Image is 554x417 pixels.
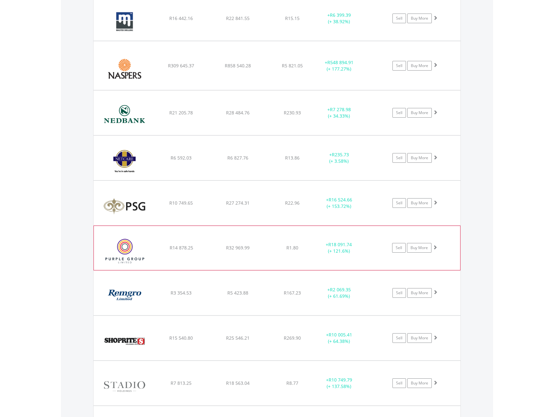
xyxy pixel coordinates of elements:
a: Sell [392,378,406,388]
span: R16 524.66 [329,197,352,203]
span: R7 278.98 [330,106,351,112]
a: Sell [392,14,406,23]
a: Buy More [407,243,431,253]
div: + (+ 153.72%) [315,197,363,209]
a: Sell [392,333,406,343]
span: R10 749.65 [169,200,193,206]
span: R6 592.03 [171,155,192,161]
span: R858 540.28 [225,63,251,69]
a: Buy More [407,378,432,388]
img: EQU.ZA.KST.png [97,189,152,224]
span: R309 645.37 [168,63,194,69]
span: R10 749.79 [329,377,352,383]
span: R548 894.91 [327,59,353,65]
img: EQU.ZA.NTC.png [97,144,152,179]
a: Sell [392,243,406,253]
div: + (+ 34.33%) [315,106,363,119]
span: R16 442.16 [169,15,193,21]
span: R14 878.25 [170,245,193,251]
img: EQU.ZA.NED.png [97,99,152,133]
span: R5 821.05 [282,63,303,69]
span: R13.86 [285,155,300,161]
span: R6 399.39 [330,12,351,18]
a: Buy More [407,198,432,208]
span: R21 205.78 [169,110,193,116]
span: R3 354.53 [171,290,192,296]
span: R2 069.35 [330,286,351,293]
a: Buy More [407,333,432,343]
a: Buy More [407,61,432,71]
img: EQU.ZA.SDO.png [97,369,152,404]
a: Sell [392,108,406,118]
span: R27 274.31 [226,200,250,206]
a: Sell [392,288,406,298]
img: EQU.ZA.REM.png [97,279,152,314]
a: Buy More [407,108,432,118]
span: R32 969.99 [226,245,250,251]
span: R10 005.41 [329,332,352,338]
img: EQU.ZA.NPN.png [97,49,152,88]
a: Sell [392,198,406,208]
img: EQU.ZA.SHP.png [97,324,152,359]
div: + (+ 177.27%) [315,59,363,72]
div: + (+ 137.58%) [315,377,363,390]
div: + (+ 3.58%) [315,151,363,164]
span: R18 091.74 [328,241,352,247]
a: Buy More [407,288,432,298]
span: R18 563.04 [226,380,250,386]
span: R230.93 [284,110,301,116]
a: Buy More [407,14,432,23]
span: R25 546.21 [226,335,250,341]
span: R6 827.76 [227,155,248,161]
span: R22 841.55 [226,15,250,21]
span: R15 540.80 [169,335,193,341]
span: R5 423.88 [227,290,248,296]
div: + (+ 61.69%) [315,286,363,299]
div: + (+ 64.38%) [315,332,363,344]
span: R15.15 [285,15,300,21]
span: R1.80 [286,245,298,251]
span: R28 484.76 [226,110,250,116]
img: EQU.ZA.PPE.png [97,234,153,268]
span: R7 813.25 [171,380,192,386]
span: R167.23 [284,290,301,296]
span: R269.90 [284,335,301,341]
img: EQU.ZA.MDI.png [97,4,152,39]
a: Sell [392,153,406,163]
div: + (+ 38.92%) [315,12,363,25]
span: R8.77 [286,380,298,386]
div: + (+ 121.6%) [315,241,363,254]
span: R22.96 [285,200,300,206]
span: R235.73 [332,151,349,158]
a: Sell [392,61,406,71]
a: Buy More [407,153,432,163]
